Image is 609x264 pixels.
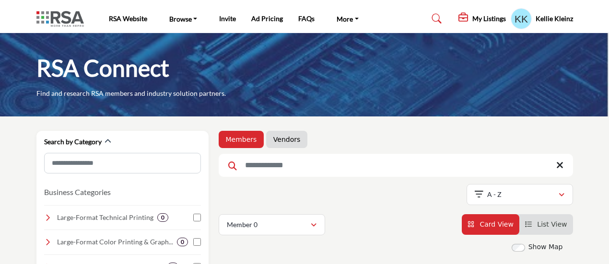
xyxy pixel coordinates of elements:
a: Search [422,11,448,26]
p: Find and research RSA members and industry solution partners. [36,89,226,98]
li: Card View [462,214,519,235]
a: More [330,12,365,25]
input: Search Category [44,153,201,173]
p: Member 0 [227,220,258,230]
h5: Kellie Kleinz [536,14,573,23]
button: A - Z [467,184,573,205]
div: 0 Results For Large-Format Technical Printing [157,213,168,222]
a: Browse [163,12,204,25]
a: Members [226,135,257,144]
img: Site Logo [36,11,89,27]
b: 0 [161,214,164,221]
h2: Search by Category [44,137,102,147]
h5: My Listings [472,14,506,23]
h4: Large-Format Color Printing & Graphics: Banners, posters, vehicle wraps, and presentation graphics. [57,237,173,247]
h1: RSA Connect [36,53,169,83]
a: FAQs [298,14,315,23]
span: Card View [480,220,513,228]
input: Select Large-Format Technical Printing checkbox [193,214,201,221]
span: List View [537,220,567,228]
input: Search Keyword [219,154,573,177]
a: Invite [219,14,236,23]
button: Business Categories [44,186,111,198]
label: Show Map [528,242,563,252]
input: Select Large-Format Color Printing & Graphics checkbox [193,238,201,246]
a: RSA Website [109,14,147,23]
a: View Card [468,220,514,228]
div: My Listings [458,13,506,24]
li: List View [519,214,573,235]
h4: Large-Format Technical Printing: High-quality printing for blueprints, construction and architect... [57,213,153,222]
b: 0 [181,239,184,245]
a: Ad Pricing [251,14,283,23]
button: Show hide supplier dropdown [511,8,532,29]
button: Member 0 [219,214,325,235]
a: Vendors [273,135,300,144]
a: View List [525,220,567,228]
div: 0 Results For Large-Format Color Printing & Graphics [177,238,188,246]
p: A - Z [487,190,502,199]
